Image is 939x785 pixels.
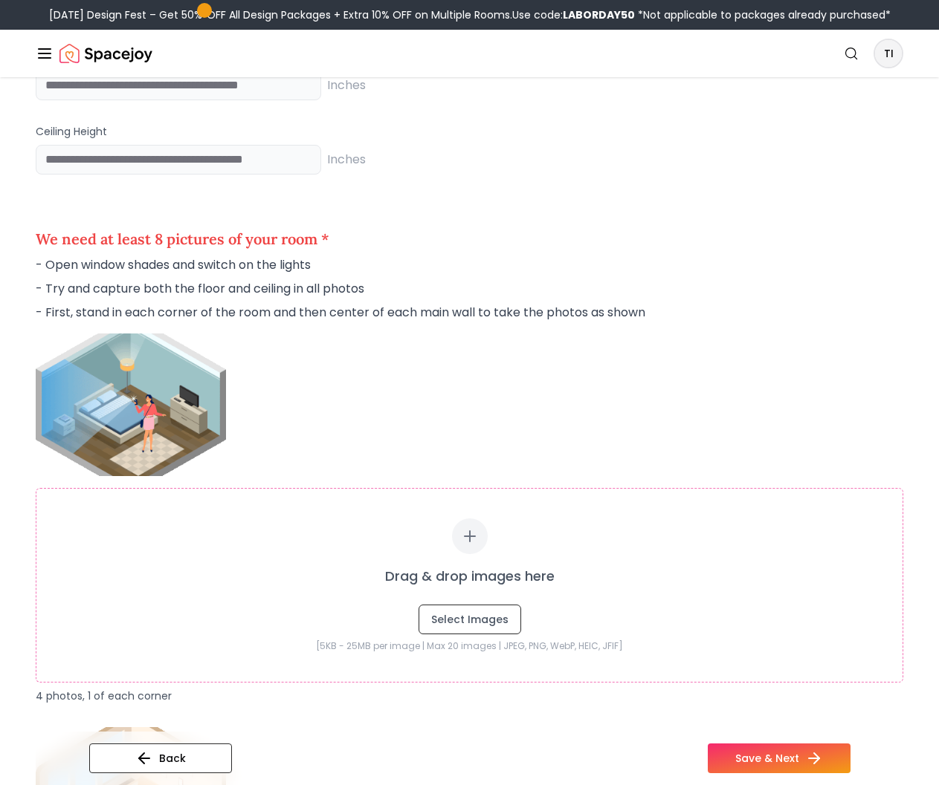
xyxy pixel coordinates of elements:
span: Use code: [512,7,635,22]
span: Inches [327,151,366,169]
img: Spacejoy Logo [59,39,152,68]
a: Spacejoy [59,39,152,68]
button: Select Images [419,605,521,634]
button: Back [89,743,232,773]
p: - First, stand in each corner of the room and then center of each main wall to take the photos as... [36,304,903,322]
span: *Not applicable to packages already purchased* [635,7,891,22]
span: TI [875,40,902,67]
p: Drag & drop images here [385,566,555,587]
img: Guide image [36,333,226,476]
p: - Try and capture both the floor and ceiling in all photos [36,280,903,298]
nav: Global [36,30,903,77]
h4: We need at least 8 pictures of your room * [36,228,329,250]
p: - Open window shades and switch on the lights [36,256,903,274]
b: LABORDAY50 [563,7,635,22]
p: Ceiling Height [36,124,903,139]
button: TI [874,39,903,68]
span: Inches [327,76,366,94]
button: Save & Next [708,743,851,773]
div: [DATE] Design Fest – Get 50% OFF All Design Packages + Extra 10% OFF on Multiple Rooms. [49,7,891,22]
p: [5KB - 25MB per image | Max 20 images | JPEG, PNG, WebP, HEIC, JFIF] [66,640,873,652]
p: 4 photos, 1 of each corner [36,688,903,703]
